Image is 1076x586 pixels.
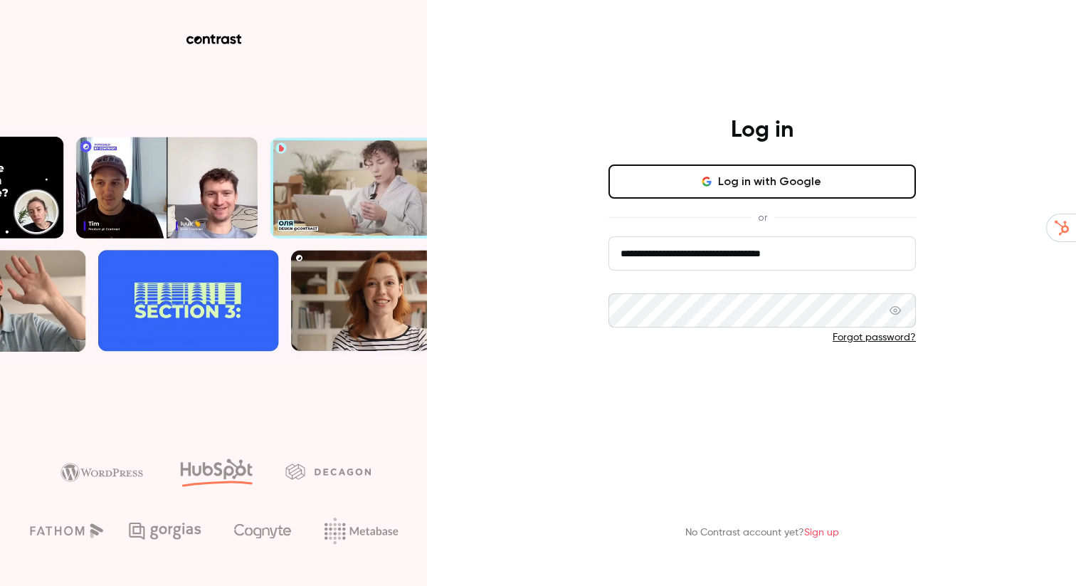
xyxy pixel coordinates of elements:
span: or [751,210,774,225]
button: Log in [608,367,916,402]
h4: Log in [731,116,793,145]
a: Forgot password? [833,333,916,342]
p: No Contrast account yet? [685,525,839,540]
button: Log in with Google [608,164,916,199]
img: decagon [285,464,371,479]
a: Sign up [804,528,839,538]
